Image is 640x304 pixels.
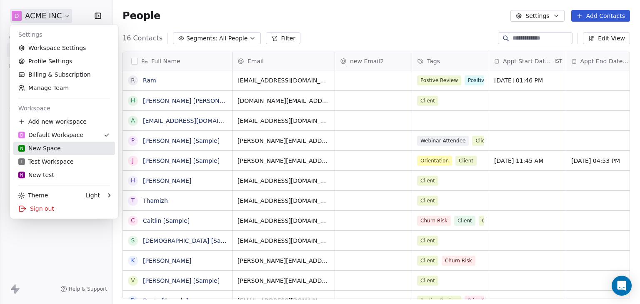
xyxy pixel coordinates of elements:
[13,202,115,215] div: Sign out
[20,145,23,152] span: N
[13,28,115,41] div: Settings
[13,102,115,115] div: Workspace
[13,81,115,95] a: Manage Team
[13,41,115,55] a: Workspace Settings
[13,55,115,68] a: Profile Settings
[85,191,100,199] div: Light
[18,144,61,152] div: New Space
[20,172,23,178] span: N
[20,159,23,165] span: T
[13,68,115,81] a: Billing & Subscription
[18,191,48,199] div: Theme
[18,157,74,166] div: Test Workspace
[18,131,83,139] div: Default Workspace
[20,132,23,138] span: D
[18,171,54,179] div: New test
[13,115,115,128] div: Add new workspace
